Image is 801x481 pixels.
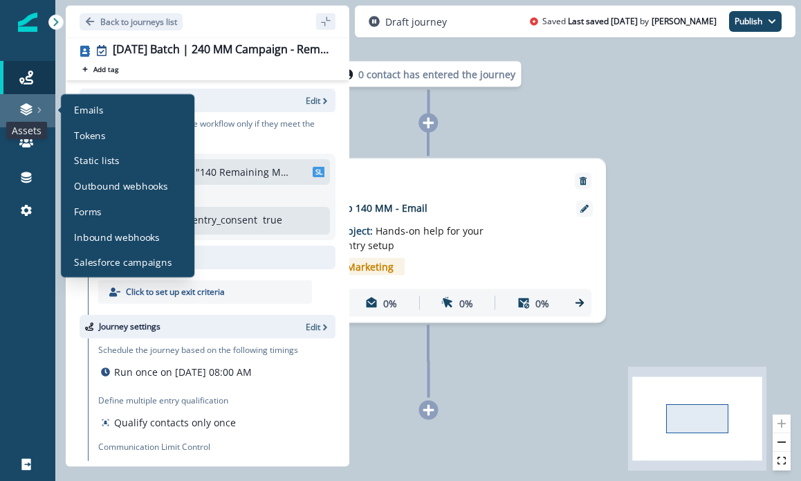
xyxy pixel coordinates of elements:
[568,15,638,28] p: Last saved [DATE]
[66,100,190,120] a: Emails
[74,204,102,218] p: Forms
[358,67,515,82] p: 0 contact has entered the journey
[74,128,105,142] p: Tokens
[313,167,325,177] span: SL
[196,165,288,179] p: "140 Remaining MM List"
[652,15,717,28] p: Jeff Ayers
[383,296,397,310] p: 0%
[66,125,190,145] a: Tokens
[80,64,121,75] button: Add tag
[98,441,335,453] p: Communication Limit Control
[74,102,103,116] p: Emails
[80,13,183,30] button: Go back
[114,365,252,379] p: Run once on [DATE] 08:00 AM
[126,286,225,298] p: Click to set up exit criteria
[428,325,429,398] g: Edge from b7ee424f-eee9-43cc-b16a-68a7c98fbbd7 to node-add-under-f25fa3e0-a953-4148-a11c-6f7ab385...
[542,15,566,28] p: Saved
[100,16,177,28] p: Back to journeys list
[98,394,239,407] p: Define multiple entry qualification
[335,258,405,275] span: Marketing
[773,433,791,452] button: zoom out
[335,224,484,252] span: Hands-on help for your Sentry setup
[459,296,473,310] p: 0%
[98,344,298,356] p: Schedule the journey based on the following timings
[93,65,118,73] p: Add tag
[306,95,330,107] button: Edit
[316,13,335,30] button: sidebar collapse toggle
[296,62,562,87] div: 0 contact has entered the journey
[335,215,508,253] p: Subject:
[640,15,649,28] p: by
[385,15,447,29] p: Draft journey
[535,296,549,310] p: 0%
[114,415,236,430] p: Qualify contacts only once
[66,252,190,272] a: Salesforce campaigns
[99,320,160,333] p: Journey settings
[74,179,167,192] p: Outbound webhooks
[66,201,190,221] a: Forms
[113,43,330,58] div: [DATE] Batch | 240 MM Campaign - Remaining 140
[428,90,429,156] g: Edge from node-dl-count to b7ee424f-eee9-43cc-b16a-68a7c98fbbd7
[773,452,791,471] button: fit view
[18,12,37,32] img: Inflection
[66,226,190,246] a: Inbound webhooks
[335,201,557,215] p: Top 140 MM - Email
[263,212,282,227] p: true
[74,230,160,244] p: Inbound webhooks
[729,11,782,32] button: Publish
[306,321,330,333] button: Edit
[306,321,320,333] p: Edit
[98,118,335,143] p: Consider a contact for the workflow only if they meet the following criteria
[66,150,190,170] a: Static lists
[66,176,190,196] a: Outbound webhooks
[306,95,320,107] p: Edit
[74,255,172,269] p: Salesforce campaigns
[74,153,120,167] p: Static lists
[572,176,594,186] button: Remove
[250,158,606,323] div: Send emailRemoveemail asset unavailableTop 140 MM - EmailSubject: Hands-on help for your Sentry s...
